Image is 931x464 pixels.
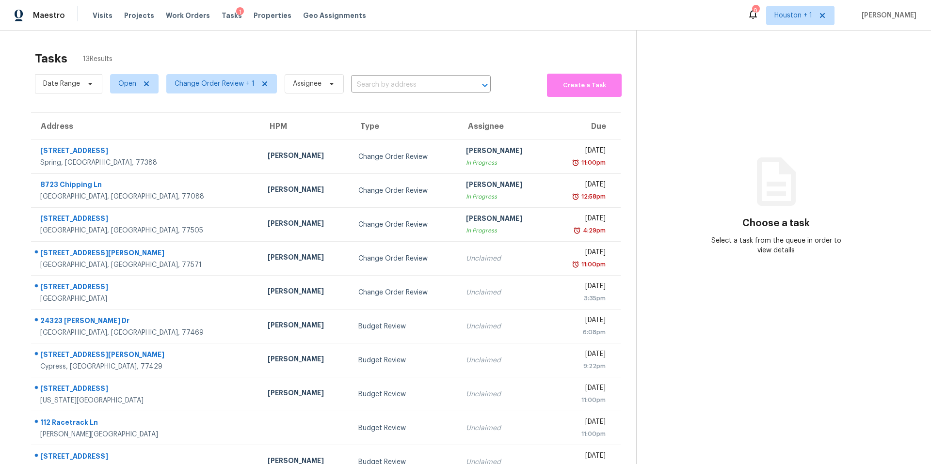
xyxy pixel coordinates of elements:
div: 24323 [PERSON_NAME] Dr [40,316,252,328]
th: Assignee [458,113,549,140]
div: [STREET_ADDRESS] [40,146,252,158]
div: [DATE] [557,146,606,158]
div: Change Order Review [358,288,450,297]
div: 9 [752,6,759,15]
div: Budget Review [358,423,450,433]
div: [GEOGRAPHIC_DATA], [GEOGRAPHIC_DATA], 77088 [40,192,252,201]
div: Cypress, [GEOGRAPHIC_DATA], 77429 [40,362,252,371]
span: 13 Results [83,54,112,64]
div: [DATE] [557,214,606,226]
div: [DATE] [557,180,606,192]
h2: Tasks [35,54,67,63]
div: [PERSON_NAME] [268,185,343,197]
div: 11:00pm [557,429,606,439]
div: Change Order Review [358,186,450,196]
div: Budget Review [358,322,450,331]
img: Overdue Alarm Icon [572,158,579,168]
span: Change Order Review + 1 [175,79,255,89]
div: Spring, [GEOGRAPHIC_DATA], 77388 [40,158,252,168]
div: 4:29pm [581,226,606,235]
span: Houston + 1 [774,11,812,20]
div: [PERSON_NAME][GEOGRAPHIC_DATA] [40,430,252,439]
span: Create a Task [552,80,617,91]
span: [PERSON_NAME] [858,11,916,20]
div: [DATE] [557,451,606,463]
div: [DATE] [557,349,606,361]
div: [PERSON_NAME] [268,320,343,332]
div: [GEOGRAPHIC_DATA], [GEOGRAPHIC_DATA], 77571 [40,260,252,270]
div: [PERSON_NAME] [466,180,541,192]
span: Visits [93,11,112,20]
div: [PERSON_NAME] [268,252,343,264]
div: [STREET_ADDRESS][PERSON_NAME] [40,350,252,362]
th: Address [31,113,260,140]
div: [STREET_ADDRESS] [40,384,252,396]
div: [PERSON_NAME] [466,146,541,158]
div: 11:00pm [579,158,606,168]
div: Change Order Review [358,220,450,230]
span: Open [118,79,136,89]
div: [DATE] [557,247,606,260]
div: Unclaimed [466,423,541,433]
div: 12:58pm [579,192,606,201]
div: 11:00pm [579,260,606,269]
div: [STREET_ADDRESS] [40,214,252,226]
div: 9:22pm [557,361,606,371]
span: Assignee [293,79,321,89]
span: Tasks [222,12,242,19]
div: In Progress [466,192,541,201]
div: [GEOGRAPHIC_DATA] [40,294,252,304]
span: Work Orders [166,11,210,20]
div: [PERSON_NAME] [268,354,343,366]
img: Overdue Alarm Icon [572,192,579,201]
div: [STREET_ADDRESS] [40,451,252,464]
button: Create a Task [547,74,622,97]
div: 8723 Chipping Ln [40,180,252,192]
button: Open [478,78,492,92]
div: In Progress [466,226,541,235]
span: Date Range [43,79,80,89]
div: [DATE] [557,315,606,327]
div: Unclaimed [466,389,541,399]
div: 11:00pm [557,395,606,405]
div: Unclaimed [466,322,541,331]
div: 1 [236,7,244,17]
span: Geo Assignments [303,11,366,20]
th: HPM [260,113,351,140]
div: [PERSON_NAME] [466,214,541,226]
input: Search by address [351,77,464,93]
div: 3:35pm [557,294,606,303]
div: In Progress [466,158,541,168]
span: Maestro [33,11,65,20]
div: Budget Review [358,389,450,399]
div: [DATE] [557,383,606,395]
div: [GEOGRAPHIC_DATA], [GEOGRAPHIC_DATA], 77505 [40,226,252,235]
div: [DATE] [557,417,606,429]
div: Unclaimed [466,356,541,365]
img: Overdue Alarm Icon [572,260,579,269]
div: [STREET_ADDRESS] [40,282,252,294]
span: Properties [254,11,291,20]
div: Unclaimed [466,254,541,263]
div: Select a task from the queue in order to view details [706,236,846,255]
div: [PERSON_NAME] [268,286,343,298]
div: [DATE] [557,281,606,294]
th: Due [549,113,621,140]
span: Projects [124,11,154,20]
div: Budget Review [358,356,450,365]
div: Change Order Review [358,254,450,263]
div: [PERSON_NAME] [268,218,343,231]
div: Unclaimed [466,288,541,297]
div: 6:08pm [557,327,606,337]
div: [PERSON_NAME] [268,151,343,163]
div: [GEOGRAPHIC_DATA], [GEOGRAPHIC_DATA], 77469 [40,328,252,338]
div: [PERSON_NAME] [268,388,343,400]
h3: Choose a task [742,218,810,228]
div: [US_STATE][GEOGRAPHIC_DATA] [40,396,252,405]
div: 112 Racetrack Ln [40,418,252,430]
div: Change Order Review [358,152,450,162]
div: [STREET_ADDRESS][PERSON_NAME] [40,248,252,260]
img: Overdue Alarm Icon [573,226,581,235]
th: Type [351,113,458,140]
